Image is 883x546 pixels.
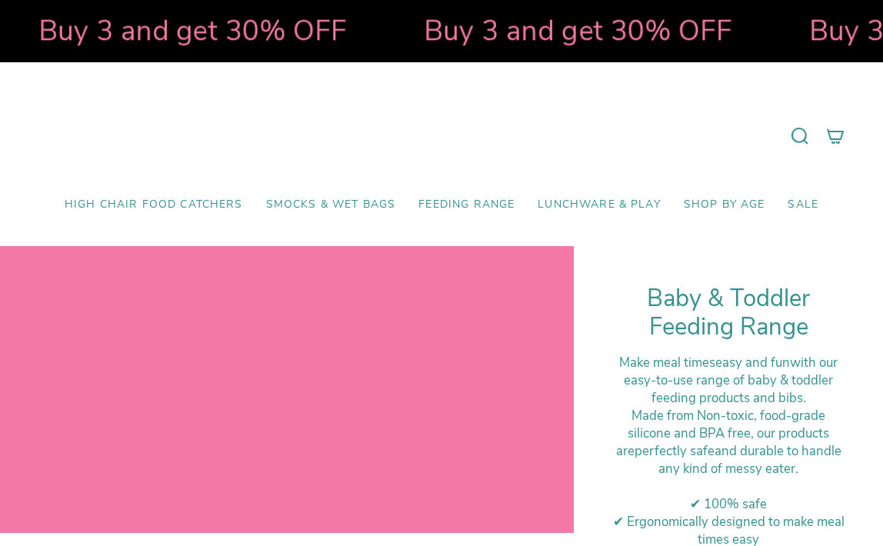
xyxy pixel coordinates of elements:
a: SALE [776,187,830,223]
a: Mumma’s Little Helpers [309,85,575,187]
div: M [612,407,845,478]
span: Feeding Range [418,198,515,211]
div: Make meal times with our easy-to-use range of baby & toddler feeding products and bibs. [612,354,845,407]
strong: Buy 3 and get 30% OFF [421,12,729,50]
div: ✔ 100% safe [612,495,845,513]
a: Smocks & Wet Bags [255,187,408,223]
a: Shop by Age [672,187,777,223]
span: Smocks & Wet Bags [266,198,396,211]
strong: Buy 3 and get 30% OFF [35,12,344,50]
h1: Baby & Toddler Feeding Range [612,285,845,342]
strong: easy and fun [715,354,790,371]
a: Feeding Range [407,187,526,223]
a: Lunchware & Play [526,187,671,223]
strong: perfectly safe [635,442,715,460]
a: High Chair Food Catchers [53,187,255,223]
span: SALE [788,198,818,211]
span: ade from Non-toxic, food-grade silicone and BPA free, our products are and durable to handle any ... [616,407,841,478]
span: Lunchware & Play [538,198,660,211]
span: Shop by Age [684,198,765,211]
span: High Chair Food Catchers [65,198,243,211]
